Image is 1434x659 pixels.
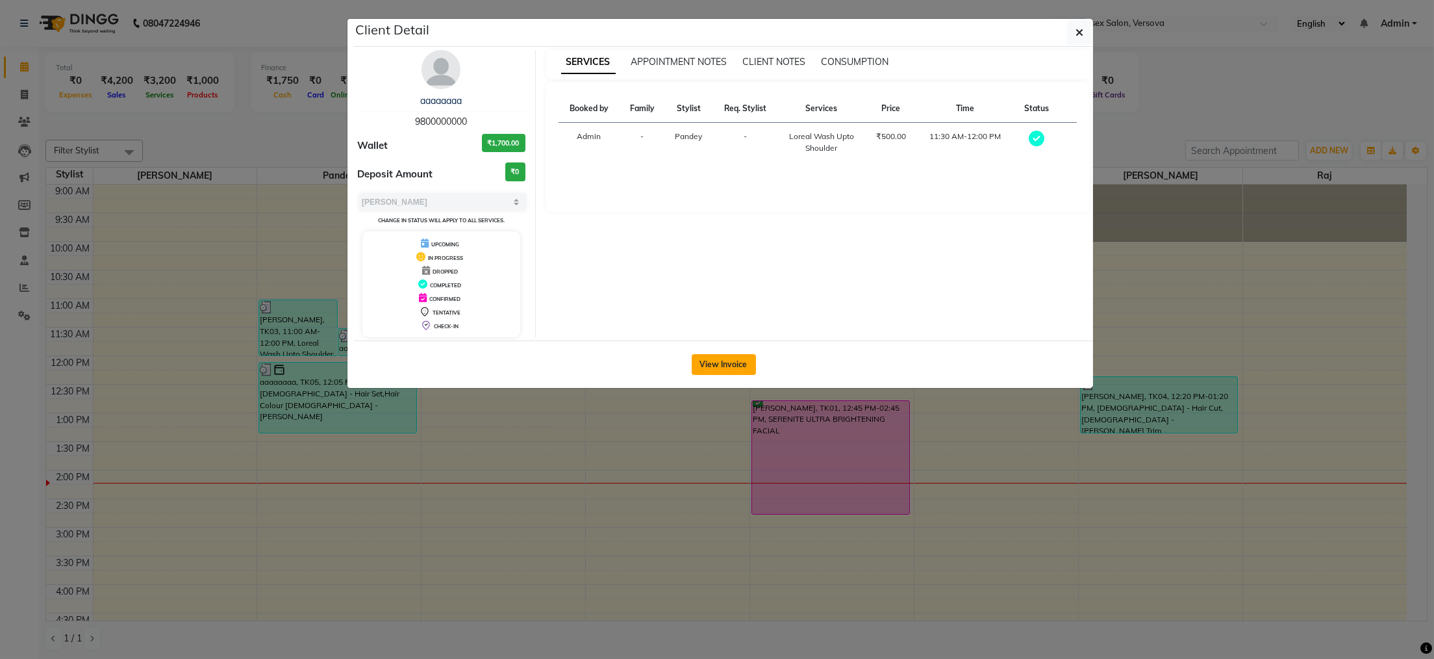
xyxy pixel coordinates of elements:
[1014,95,1059,123] th: Status
[786,131,858,154] div: Loreal Wash Upto Shoulder
[357,138,388,153] span: Wallet
[865,95,916,123] th: Price
[713,95,778,123] th: Req. Stylist
[822,56,889,68] span: CONSUMPTION
[778,95,866,123] th: Services
[559,95,620,123] th: Booked by
[692,354,756,375] button: View Invoice
[433,309,460,316] span: TENTATIVE
[428,255,463,261] span: IN PROGRESS
[482,134,525,153] h3: ₹1,700.00
[620,95,665,123] th: Family
[559,123,620,162] td: Admin
[430,282,461,289] span: COMPLETED
[421,50,460,89] img: avatar
[378,217,505,224] small: Change in status will apply to all services.
[420,95,462,107] a: aaaaaaaa
[631,56,727,68] span: APPOINTMENT NOTES
[415,116,467,127] span: 9800000000
[873,131,909,142] div: ₹500.00
[357,167,433,182] span: Deposit Amount
[713,123,778,162] td: -
[743,56,806,68] span: CLIENT NOTES
[664,95,712,123] th: Stylist
[505,162,525,181] h3: ₹0
[916,95,1014,123] th: Time
[675,131,703,141] span: Pandey
[916,123,1014,162] td: 11:30 AM-12:00 PM
[620,123,665,162] td: -
[355,20,429,40] h5: Client Detail
[429,296,460,302] span: CONFIRMED
[433,268,458,275] span: DROPPED
[431,241,459,248] span: UPCOMING
[561,51,616,74] span: SERVICES
[434,323,459,329] span: CHECK-IN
